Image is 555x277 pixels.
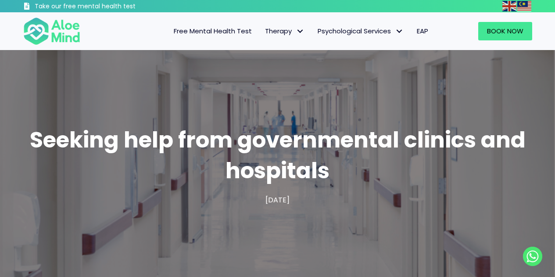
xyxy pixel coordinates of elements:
[92,22,435,40] nav: Menu
[410,22,435,40] a: EAP
[523,247,542,266] a: Whatsapp
[174,26,252,36] span: Free Mental Health Test
[35,2,183,11] h3: Take our free mental health test
[517,1,531,11] img: ms
[517,1,532,11] a: Malay
[311,22,410,40] a: Psychological ServicesPsychological Services: submenu
[258,22,311,40] a: TherapyTherapy: submenu
[502,1,517,11] a: English
[417,26,428,36] span: EAP
[265,195,290,205] span: [DATE]
[23,17,80,46] img: Aloe mind Logo
[487,26,523,36] span: Book Now
[167,22,258,40] a: Free Mental Health Test
[30,124,526,186] span: Seeking help from governmental clinics and hospitals
[318,26,404,36] span: Psychological Services
[502,1,516,11] img: en
[478,22,532,40] a: Book Now
[393,25,406,38] span: Psychological Services: submenu
[294,25,307,38] span: Therapy: submenu
[265,26,304,36] span: Therapy
[23,2,183,12] a: Take our free mental health test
